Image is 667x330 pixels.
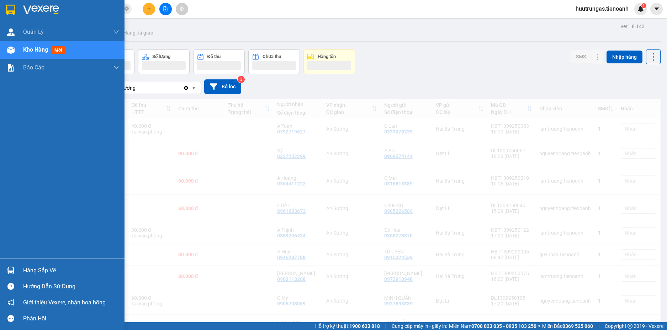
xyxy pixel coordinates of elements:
button: caret-down [650,3,663,15]
strong: 0369 525 060 [562,323,593,329]
span: close-circle [125,6,129,11]
span: 14:52:50 [DATE] [46,40,88,46]
span: caret-down [653,6,660,12]
div: Hàng sắp về [23,265,119,276]
span: | [598,322,599,330]
strong: 0708 023 035 - 0935 103 250 [471,323,536,329]
span: plus [147,6,152,11]
span: Quản Lý [23,27,44,36]
span: file-add [163,6,168,11]
img: solution-icon [7,64,15,72]
div: Hướng dẫn sử dụng [23,281,119,292]
span: down [113,29,119,35]
span: | [385,322,386,330]
div: An Sương [113,84,136,91]
span: ⚪️ [538,325,540,328]
div: ver 1.8.143 [621,22,645,30]
span: aim [179,6,184,11]
strong: 1900 633 818 [349,323,380,329]
span: Hỗ trợ kỹ thuật: [315,322,380,330]
div: Số lượng [152,54,170,59]
button: Số lượng [138,49,190,74]
span: question-circle [7,283,14,290]
span: huutrungas.tienoanh [570,4,634,13]
div: Hàng tồn [318,54,336,59]
span: Miền Nam [449,322,536,330]
button: Hàng đã giao [118,24,159,41]
sup: 1 [641,3,646,8]
span: mới [52,46,65,54]
button: SMS [570,50,592,63]
img: warehouse-icon [7,267,15,274]
span: copyright [628,324,632,329]
sup: 3 [238,76,245,83]
span: 1 [642,3,645,8]
span: AS1409250011 - [39,27,95,46]
button: aim [176,3,188,15]
img: warehouse-icon [7,46,15,54]
strong: Nhận: [14,50,90,89]
input: Selected An Sương. [136,84,137,91]
span: Báo cáo [23,63,44,72]
span: message [7,315,14,322]
div: Phản hồi [23,313,119,324]
svg: open [191,85,197,91]
button: Hàng tồn [303,49,355,74]
img: logo-vxr [6,5,15,15]
span: Giới thiệu Vexere, nhận hoa hồng [23,298,106,307]
button: file-add [159,3,172,15]
div: Đã thu [207,54,221,59]
button: plus [143,3,155,15]
span: A TRƯỜNG - 0915275068 [39,13,74,26]
span: close-circle [125,6,129,12]
span: Miền Bắc [542,322,593,330]
svg: Clear value [183,85,189,91]
span: Kho hàng [23,46,48,53]
button: Chưa thu [248,49,300,74]
button: Đã thu [193,49,245,74]
span: notification [7,299,14,306]
span: Cung cấp máy in - giấy in: [392,322,447,330]
span: down [113,65,119,70]
img: warehouse-icon [7,28,15,36]
button: Bộ lọc [204,79,241,94]
span: An Sương [52,4,83,11]
span: Gửi: [39,4,83,11]
span: huutrungas.tienoanh - In: [39,33,95,46]
button: Nhập hàng [607,51,642,63]
div: Chưa thu [263,54,281,59]
img: icon-new-feature [637,6,644,12]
